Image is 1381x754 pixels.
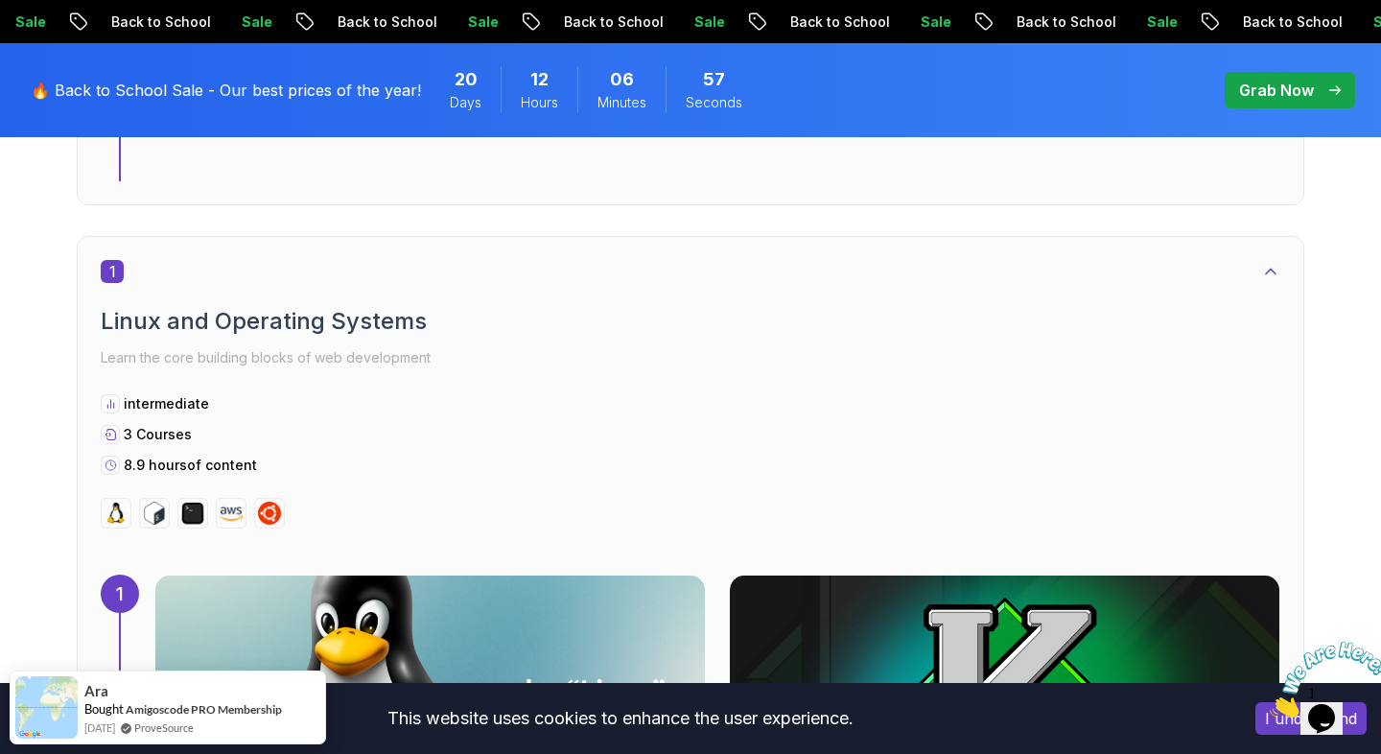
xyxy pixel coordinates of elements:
[675,12,737,32] p: Sale
[997,12,1128,32] p: Back to School
[8,8,127,83] img: Chat attention grabber
[84,719,115,736] span: [DATE]
[1224,12,1354,32] p: Back to School
[771,12,901,32] p: Back to School
[1239,79,1314,102] p: Grab Now
[124,456,257,475] p: 8.9 hours of content
[101,306,1280,337] h2: Linux and Operating Systems
[597,93,646,112] span: Minutes
[530,66,549,93] span: 12 Hours
[134,719,194,736] a: ProveSource
[220,502,243,525] img: aws logo
[101,575,139,613] div: 1
[686,93,742,112] span: Seconds
[1255,702,1367,735] button: Accept cookies
[450,93,481,112] span: Days
[124,426,192,442] span: 3 Courses
[15,676,78,739] img: provesource social proof notification image
[1128,12,1189,32] p: Sale
[521,93,558,112] span: Hours
[318,12,449,32] p: Back to School
[101,260,124,283] span: 1
[126,702,282,717] a: Amigoscode PRO Membership
[455,66,478,93] span: 20 Days
[449,12,510,32] p: Sale
[105,502,128,525] img: linux logo
[124,394,209,413] p: intermediate
[610,66,634,93] span: 6 Minutes
[8,8,15,24] span: 1
[84,701,124,717] span: Bought
[92,12,222,32] p: Back to School
[901,12,963,32] p: Sale
[84,683,108,699] span: Ara
[101,344,1280,371] p: Learn the core building blocks of web development
[258,502,281,525] img: ubuntu logo
[181,502,204,525] img: terminal logo
[31,79,421,102] p: 🔥 Back to School Sale - Our best prices of the year!
[14,697,1227,740] div: This website uses cookies to enhance the user experience.
[222,12,284,32] p: Sale
[703,66,725,93] span: 57 Seconds
[1262,634,1381,725] iframe: chat widget
[143,502,166,525] img: bash logo
[545,12,675,32] p: Back to School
